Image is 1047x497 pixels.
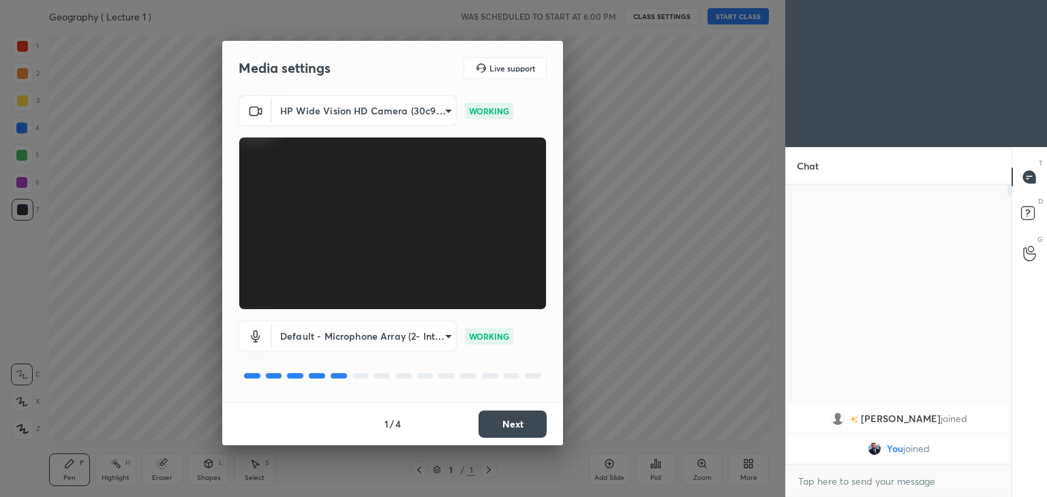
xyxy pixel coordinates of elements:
img: no-rating-badge.077c3623.svg [850,416,858,423]
h2: Media settings [239,59,331,77]
p: Chat [786,148,830,184]
h4: 1 [384,417,389,431]
p: D [1038,196,1043,206]
img: cb5e8b54239f41d58777b428674fb18d.jpg [868,442,881,455]
div: HP Wide Vision HD Camera (30c9:0069) [272,95,457,126]
p: G [1037,234,1043,244]
p: WORKING [469,330,509,342]
h4: 4 [395,417,401,431]
p: T [1039,158,1043,168]
h5: Live support [489,64,535,72]
span: [PERSON_NAME] [861,413,941,424]
div: HP Wide Vision HD Camera (30c9:0069) [272,321,457,351]
div: grid [786,402,1012,465]
img: default.png [831,412,845,426]
p: WORKING [469,105,509,117]
span: joined [903,443,930,454]
span: joined [941,413,967,424]
button: Next [479,411,547,438]
h4: / [390,417,394,431]
span: You [887,443,903,454]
